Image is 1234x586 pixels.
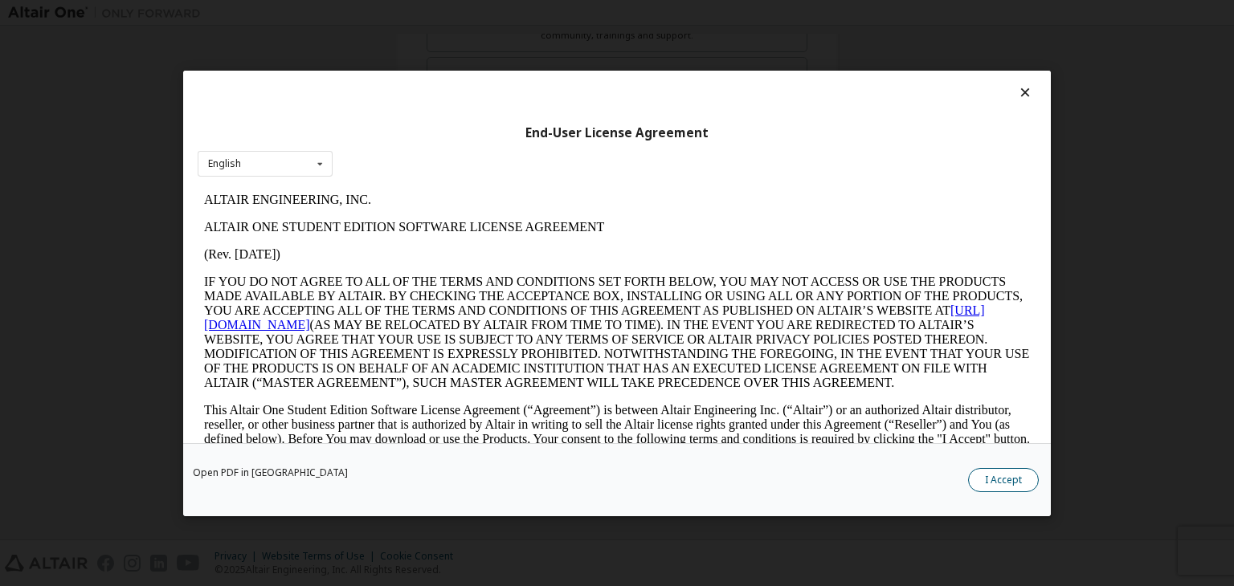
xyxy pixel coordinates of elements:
div: End-User License Agreement [198,124,1036,140]
a: [URL][DOMAIN_NAME] [6,117,787,145]
button: I Accept [968,468,1039,492]
p: (Rev. [DATE]) [6,61,832,75]
p: IF YOU DO NOT AGREE TO ALL OF THE TERMS AND CONDITIONS SET FORTH BELOW, YOU MAY NOT ACCESS OR USE... [6,88,832,204]
a: Open PDF in [GEOGRAPHIC_DATA] [193,468,348,478]
p: ALTAIR ONE STUDENT EDITION SOFTWARE LICENSE AGREEMENT [6,34,832,48]
p: ALTAIR ENGINEERING, INC. [6,6,832,21]
p: This Altair One Student Edition Software License Agreement (“Agreement”) is between Altair Engine... [6,217,832,275]
div: English [208,159,241,169]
